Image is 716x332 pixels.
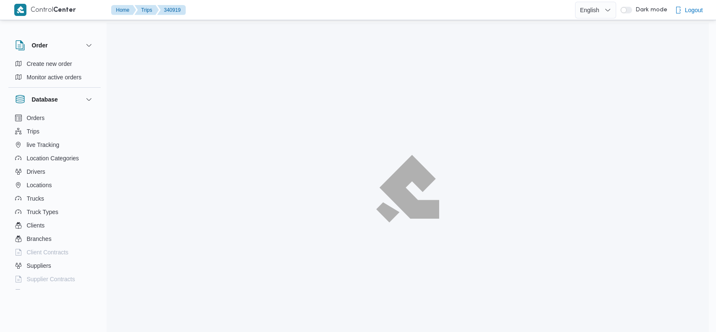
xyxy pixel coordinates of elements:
span: Client Contracts [27,247,69,257]
span: Branches [27,234,52,244]
button: Orders [12,111,97,125]
span: Supplier Contracts [27,274,75,284]
span: Dark mode [632,7,667,13]
button: Location Categories [12,152,97,165]
span: Clients [27,220,45,230]
button: Client Contracts [12,246,97,259]
button: Trips [12,125,97,138]
span: Locations [27,180,52,190]
button: Order [15,40,94,50]
button: Drivers [12,165,97,178]
button: Locations [12,178,97,192]
span: live Tracking [27,140,60,150]
button: Home [111,5,136,15]
span: Trips [27,126,40,136]
button: Monitor active orders [12,71,97,84]
button: Suppliers [12,259,97,272]
button: Database [15,94,94,105]
button: Supplier Contracts [12,272,97,286]
div: Database [8,111,101,293]
button: Truck Types [12,205,97,219]
span: Truck Types [27,207,58,217]
span: Location Categories [27,153,79,163]
span: Logout [685,5,703,15]
button: Trucks [12,192,97,205]
b: Center [53,7,76,13]
h3: Order [32,40,48,50]
span: Create new order [27,59,72,69]
button: Clients [12,219,97,232]
button: Devices [12,286,97,299]
button: Branches [12,232,97,246]
button: Logout [672,2,706,18]
img: X8yXhbKr1z7QwAAAABJRU5ErkJggg== [14,4,26,16]
div: Order [8,57,101,87]
span: Trucks [27,193,44,204]
span: Suppliers [27,261,51,271]
button: 340919 [157,5,186,15]
span: Drivers [27,167,45,177]
button: live Tracking [12,138,97,152]
span: Orders [27,113,45,123]
button: Trips [135,5,159,15]
span: Monitor active orders [27,72,82,82]
button: Create new order [12,57,97,71]
img: ILLA Logo [381,160,435,217]
span: Devices [27,288,48,298]
h3: Database [32,94,58,105]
